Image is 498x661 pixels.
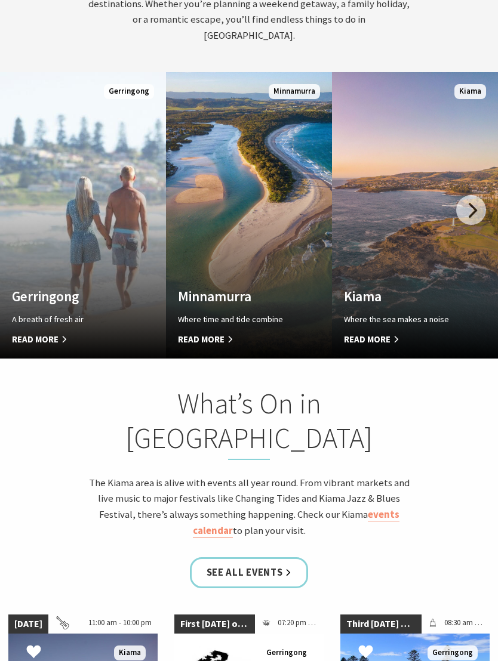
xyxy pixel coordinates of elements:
p: Where the sea makes a noise [344,313,461,326]
a: Custom Image Used Kiama Where the sea makes a noise Read More Kiama [332,72,498,359]
h4: Minnamurra [178,288,295,305]
span: Read More [12,332,129,347]
span: 11:00 am - 10:00 pm [82,614,158,634]
p: The Kiama area is alive with events all year round. From vibrant markets and live music to major ... [88,475,410,539]
a: events calendar [193,508,399,538]
h4: Gerringong [12,288,129,305]
span: Kiama [114,645,146,660]
span: [DATE] [8,614,48,634]
a: Custom Image Used Minnamurra Where time and tide combine Read More Minnamurra [166,72,332,359]
h4: Kiama [344,288,461,305]
span: Third [DATE] of the Month [340,614,422,634]
span: Gerringong [262,645,312,660]
span: Gerringong [104,84,154,99]
h2: What’s On in [GEOGRAPHIC_DATA] [88,387,410,460]
a: See all Events [190,557,309,589]
span: 07:20 pm - 09:30 pm [272,614,324,634]
span: Read More [178,332,295,347]
span: Gerringong [428,645,478,660]
span: 08:30 am - 01:30 pm [438,614,490,634]
span: First [DATE] of the month [174,614,255,634]
span: Minnamurra [269,84,320,99]
p: A breath of fresh air [12,313,129,326]
p: Where time and tide combine [178,313,295,326]
span: Read More [344,332,461,347]
span: Kiama [454,84,486,99]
